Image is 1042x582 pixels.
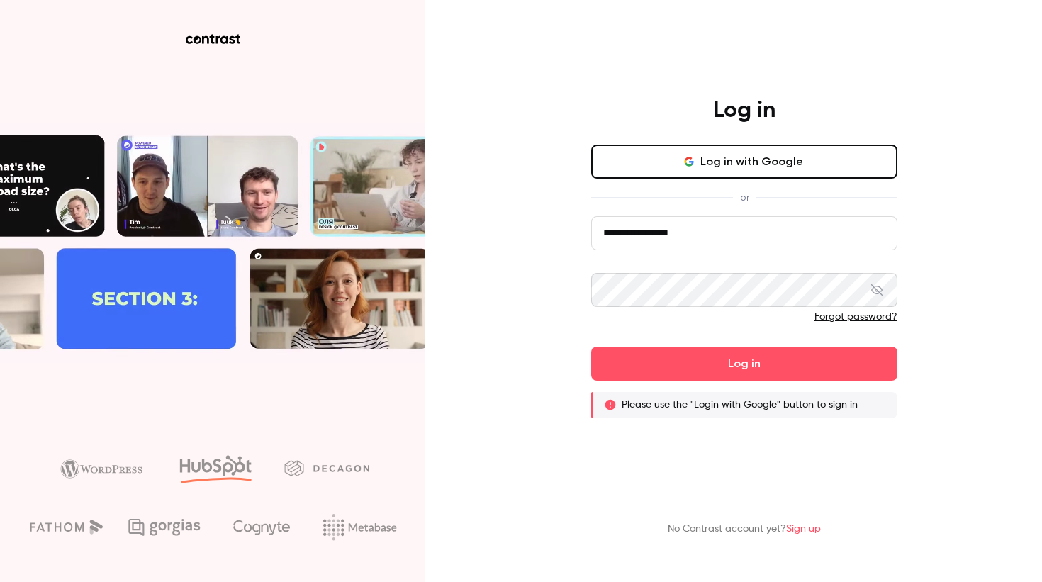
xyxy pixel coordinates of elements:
[713,96,775,125] h4: Log in
[284,460,369,476] img: decagon
[591,145,897,179] button: Log in with Google
[733,190,756,205] span: or
[786,524,821,534] a: Sign up
[668,522,821,537] p: No Contrast account yet?
[622,398,858,412] p: Please use the "Login with Google" button to sign in
[591,347,897,381] button: Log in
[814,312,897,322] a: Forgot password?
